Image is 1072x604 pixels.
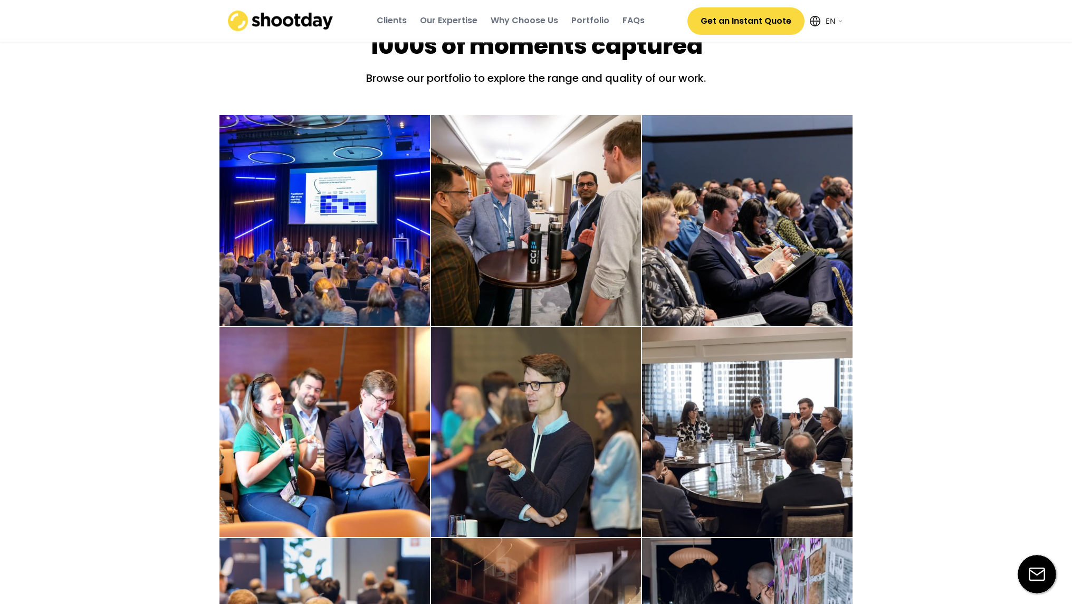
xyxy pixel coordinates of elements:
[219,115,430,326] img: Event-image-1%20%E2%80%93%204.webp
[1018,555,1056,593] img: email-icon%20%281%29.svg
[642,327,853,537] img: Event-image-1%20%E2%80%93%208.webp
[642,115,853,326] img: Event-image-1%20%E2%80%93%201.webp
[431,327,642,537] img: Event-intl-1%20%E2%80%93%204.webp
[687,7,805,35] button: Get an Instant Quote
[431,115,642,326] img: Event-image-1%20%E2%80%93%2019.webp
[325,70,747,94] div: Browse our portfolio to explore the range and quality of our work.
[370,30,703,62] div: 1000s of moments captured
[810,16,820,26] img: Icon%20feather-globe%20%281%29.svg
[219,327,430,537] img: Event-image-1%20%E2%80%93%205.webp
[623,15,645,26] div: FAQs
[228,11,333,31] img: shootday_logo.png
[377,15,407,26] div: Clients
[420,15,477,26] div: Our Expertise
[491,15,558,26] div: Why Choose Us
[571,15,609,26] div: Portfolio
